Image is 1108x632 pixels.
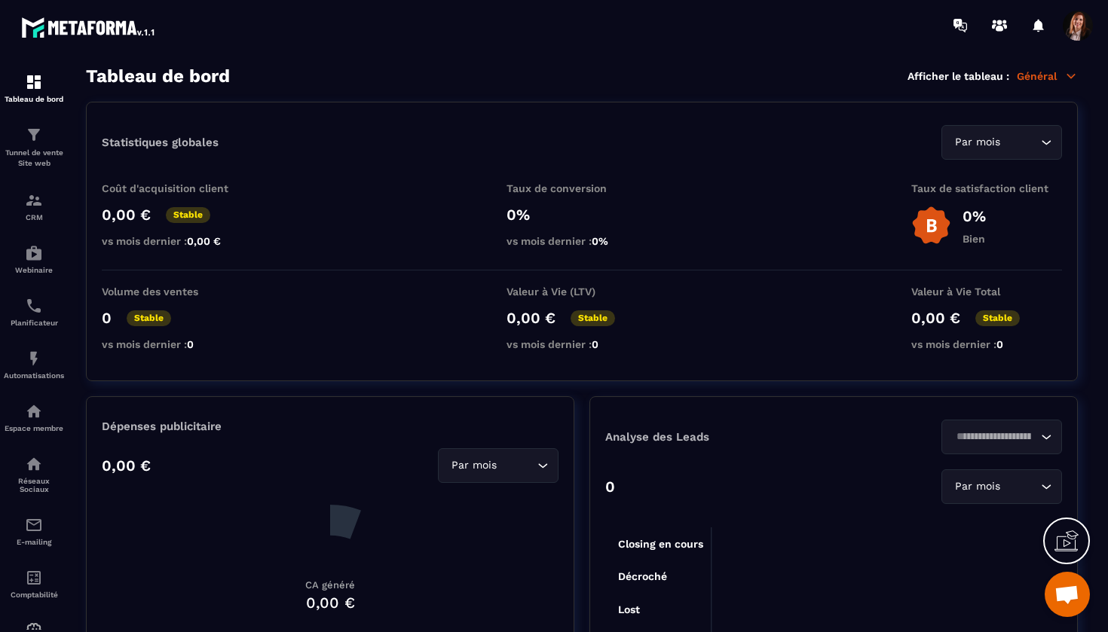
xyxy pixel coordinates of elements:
[4,114,64,180] a: formationformationTunnel de vente Site web
[941,420,1062,454] div: Search for option
[941,469,1062,504] div: Search for option
[4,338,64,391] a: automationsautomationsAutomatisations
[25,455,43,473] img: social-network
[102,338,253,350] p: vs mois dernier :
[1003,478,1037,495] input: Search for option
[4,213,64,221] p: CRM
[448,457,500,474] span: Par mois
[4,424,64,432] p: Espace membre
[4,319,64,327] p: Planificateur
[605,430,834,444] p: Analyse des Leads
[963,233,986,245] p: Bien
[4,505,64,557] a: emailemailE-mailing
[4,477,64,493] p: Réseaux Sociaux
[592,338,598,350] span: 0
[25,297,43,315] img: scheduler
[951,429,1037,445] input: Search for option
[4,391,64,444] a: automationsautomationsEspace membre
[571,310,615,326] p: Stable
[911,338,1062,350] p: vs mois dernier :
[102,285,253,298] p: Volume des ventes
[102,136,219,149] p: Statistiques globales
[507,182,657,194] p: Taux de conversion
[1017,69,1078,83] p: Général
[507,309,556,327] p: 0,00 €
[86,66,230,87] h3: Tableau de bord
[102,206,151,224] p: 0,00 €
[1003,134,1037,151] input: Search for option
[951,134,1003,151] span: Par mois
[618,538,703,551] tspan: Closing en cours
[25,244,43,262] img: automations
[102,235,253,247] p: vs mois dernier :
[975,310,1020,326] p: Stable
[25,350,43,368] img: automations
[25,569,43,587] img: accountant
[507,206,657,224] p: 0%
[25,126,43,144] img: formation
[4,95,64,103] p: Tableau de bord
[963,207,986,225] p: 0%
[102,182,253,194] p: Coût d'acquisition client
[507,235,657,247] p: vs mois dernier :
[127,310,171,326] p: Stable
[4,148,64,169] p: Tunnel de vente Site web
[166,207,210,223] p: Stable
[507,338,657,350] p: vs mois dernier :
[618,570,667,582] tspan: Décroché
[507,285,657,298] p: Valeur à Vie (LTV)
[438,448,559,483] div: Search for option
[618,603,640,615] tspan: Lost
[25,73,43,91] img: formation
[500,457,534,474] input: Search for option
[102,309,112,327] p: 0
[25,402,43,420] img: automations
[4,371,64,380] p: Automatisations
[4,444,64,505] a: social-networksocial-networkRéseaux Sociaux
[25,516,43,534] img: email
[102,420,559,433] p: Dépenses publicitaire
[951,478,1003,495] span: Par mois
[911,182,1062,194] p: Taux de satisfaction client
[908,70,1009,82] p: Afficher le tableau :
[4,557,64,610] a: accountantaccountantComptabilité
[187,338,194,350] span: 0
[1045,572,1090,617] div: Ouvrir le chat
[911,206,951,246] img: b-badge-o.b3b20ee6.svg
[911,309,960,327] p: 0,00 €
[4,233,64,285] a: automationsautomationsWebinaire
[4,180,64,233] a: formationformationCRM
[102,456,151,475] p: 0,00 €
[911,285,1062,298] p: Valeur à Vie Total
[4,62,64,114] a: formationformationTableau de bord
[25,191,43,209] img: formation
[187,235,221,247] span: 0,00 €
[592,235,608,247] span: 0%
[4,266,64,274] p: Webinaire
[21,14,157,41] img: logo
[996,338,1003,350] span: 0
[941,125,1062,160] div: Search for option
[4,591,64,599] p: Comptabilité
[605,478,615,496] p: 0
[4,538,64,546] p: E-mailing
[4,285,64,338] a: schedulerschedulerPlanificateur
